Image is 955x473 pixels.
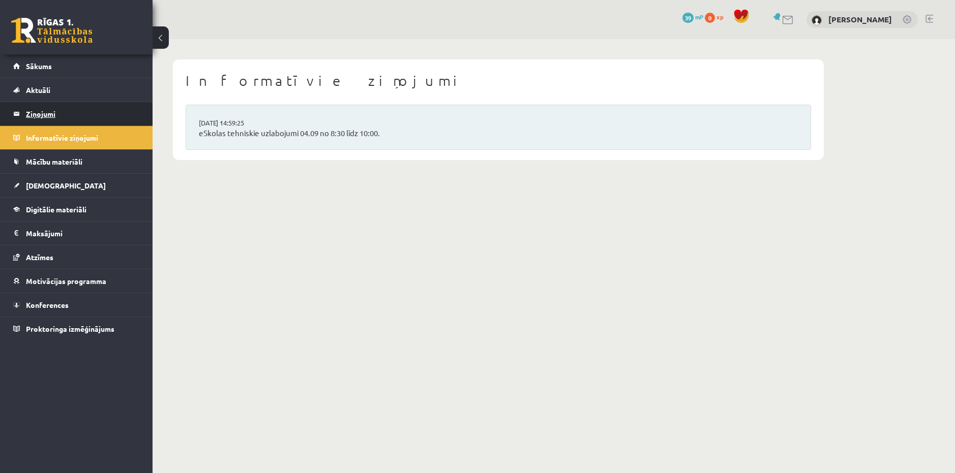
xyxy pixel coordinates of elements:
[26,157,82,166] span: Mācību materiāli
[26,126,140,149] legend: Informatīvie ziņojumi
[828,14,892,24] a: [PERSON_NAME]
[26,276,106,286] span: Motivācijas programma
[26,102,140,125] legend: Ziņojumi
[26,85,50,94] span: Aktuāli
[682,13,703,21] a: 39 mP
[695,13,703,21] span: mP
[13,198,140,221] a: Digitālie materiāli
[13,293,140,317] a: Konferences
[199,118,275,128] a: [DATE] 14:59:25
[13,126,140,149] a: Informatīvie ziņojumi
[26,300,69,309] span: Konferences
[13,78,140,102] a: Aktuāli
[26,324,114,333] span: Proktoringa izmēģinājums
[26,61,52,71] span: Sākums
[812,15,822,25] img: Vitālijs Čugunovs
[682,13,694,23] span: 39
[13,245,140,269] a: Atzīmes
[705,13,715,23] span: 0
[13,54,140,78] a: Sākums
[26,181,106,190] span: [DEMOGRAPHIC_DATA]
[13,174,140,197] a: [DEMOGRAPHIC_DATA]
[26,253,53,262] span: Atzīmes
[13,222,140,245] a: Maksājumi
[13,317,140,340] a: Proktoringa izmēģinājums
[26,222,140,245] legend: Maksājumi
[13,150,140,173] a: Mācību materiāli
[199,128,798,139] a: eSkolas tehniskie uzlabojumi 04.09 no 8:30 līdz 10:00.
[186,72,811,89] h1: Informatīvie ziņojumi
[13,102,140,125] a: Ziņojumi
[13,269,140,293] a: Motivācijas programma
[717,13,723,21] span: xp
[11,18,93,43] a: Rīgas 1. Tālmācības vidusskola
[705,13,728,21] a: 0 xp
[26,205,86,214] span: Digitālie materiāli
